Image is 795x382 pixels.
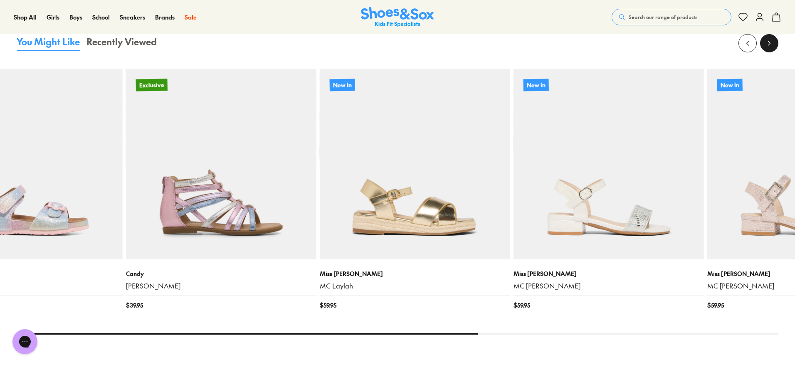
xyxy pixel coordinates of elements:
[69,13,82,21] span: Boys
[17,35,80,51] button: You Might Like
[320,269,510,278] p: Miss [PERSON_NAME]
[514,269,704,278] p: Miss [PERSON_NAME]
[69,13,82,22] a: Boys
[8,326,42,357] iframe: Gorgias live chat messenger
[361,7,434,27] img: SNS_Logo_Responsive.svg
[717,79,742,91] p: New In
[86,35,157,51] button: Recently Viewed
[329,79,355,91] p: New In
[707,301,724,310] span: $ 59.95
[185,13,197,21] span: Sale
[126,301,143,310] span: $ 39.95
[523,79,548,91] p: New In
[612,9,731,25] button: Search our range of products
[155,13,175,22] a: Brands
[126,281,316,291] a: [PERSON_NAME]
[47,13,59,21] span: Girls
[92,13,110,21] span: School
[155,13,175,21] span: Brands
[126,269,316,278] p: Candy
[47,13,59,22] a: Girls
[361,7,434,27] a: Shoes & Sox
[136,79,167,91] p: Exclusive
[514,281,704,291] a: MC [PERSON_NAME]
[514,301,530,310] span: $ 59.95
[185,13,197,22] a: Sale
[14,13,37,22] a: Shop All
[126,69,316,259] a: Exclusive
[14,13,37,21] span: Shop All
[120,13,145,21] span: Sneakers
[92,13,110,22] a: School
[629,13,697,21] span: Search our range of products
[320,281,510,291] a: MC Laylah
[120,13,145,22] a: Sneakers
[320,301,336,310] span: $ 59.95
